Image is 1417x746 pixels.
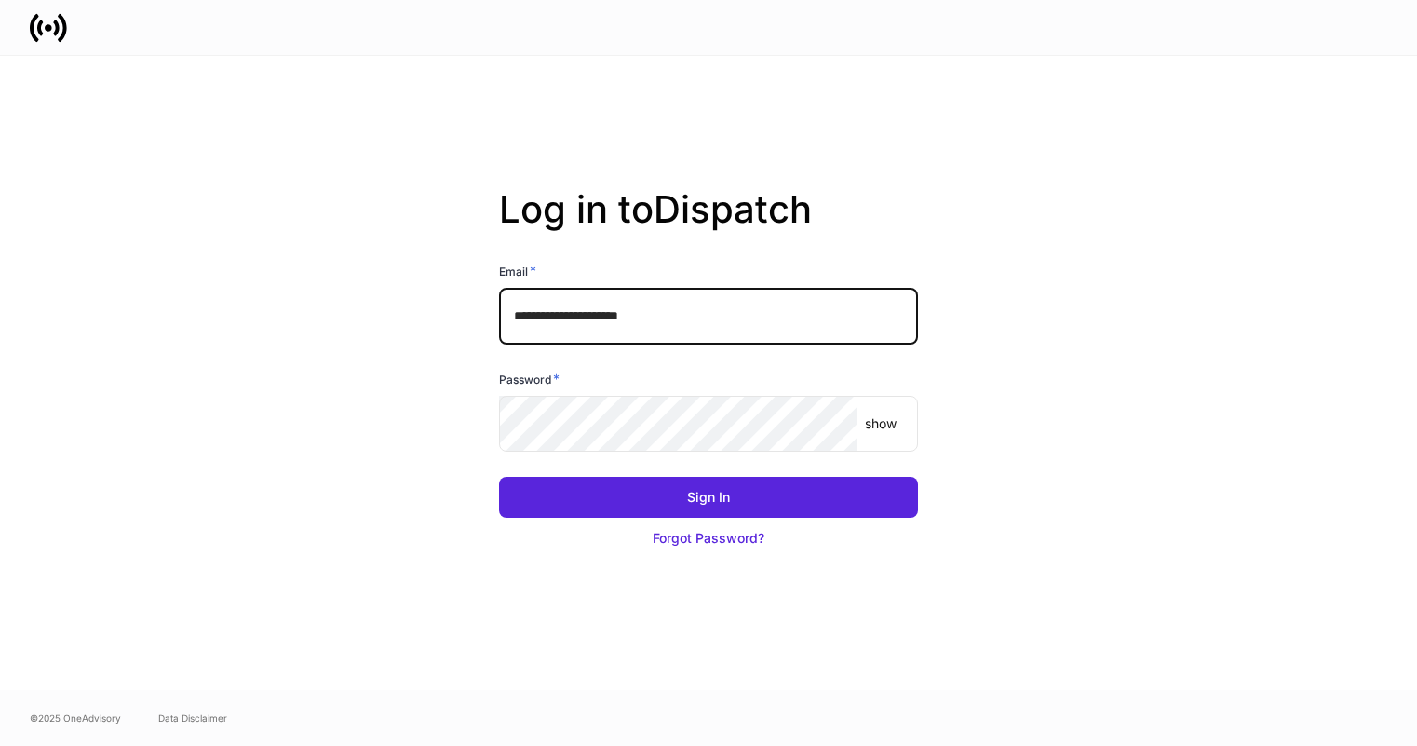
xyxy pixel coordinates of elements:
[499,518,918,559] button: Forgot Password?
[30,711,121,726] span: © 2025 OneAdvisory
[158,711,227,726] a: Data Disclaimer
[499,370,560,388] h6: Password
[865,414,897,433] p: show
[499,477,918,518] button: Sign In
[499,187,918,262] h2: Log in to Dispatch
[687,488,730,507] div: Sign In
[653,529,764,548] div: Forgot Password?
[499,262,536,280] h6: Email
